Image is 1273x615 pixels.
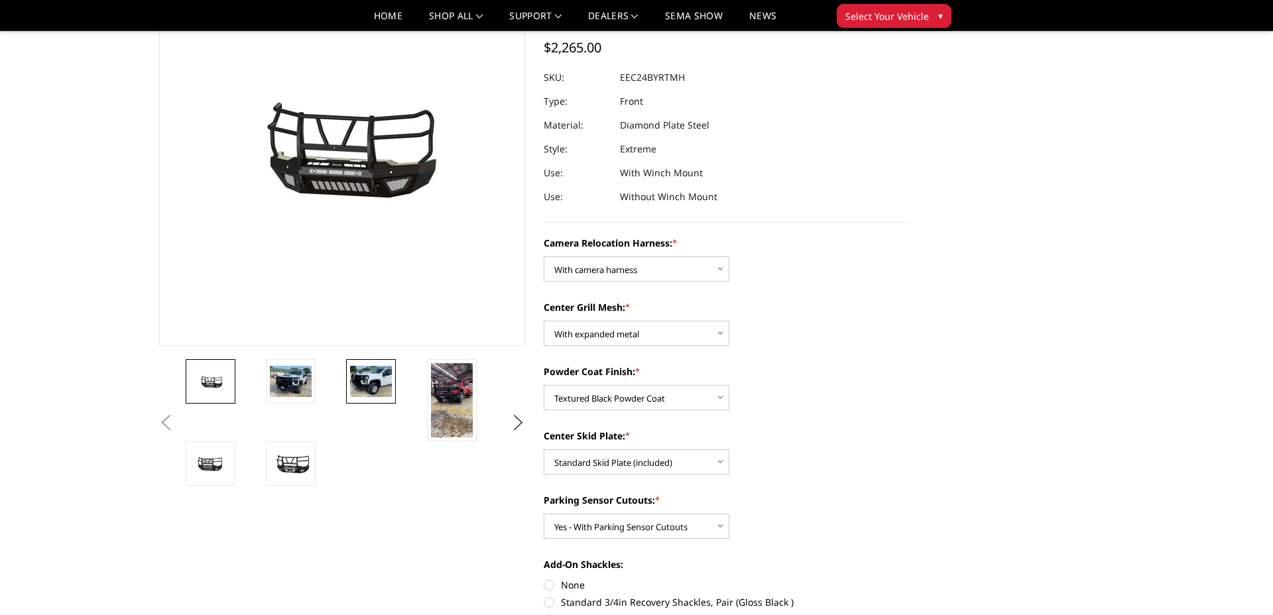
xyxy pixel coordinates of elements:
[544,66,610,89] dt: SKU:
[544,185,610,209] dt: Use:
[509,413,528,433] button: Next
[190,453,231,475] img: 2024-2026 Chevrolet 2500-3500 - T2 Series - Extreme Front Bumper (receiver or winch)
[620,185,717,209] dd: Without Winch Mount
[620,137,656,161] dd: Extreme
[544,595,910,609] label: Standard 3/4in Recovery Shackles, Pair (Gloss Black )
[350,366,392,397] img: 2024-2026 Chevrolet 2500-3500 - T2 Series - Extreme Front Bumper (receiver or winch)
[270,452,312,475] img: 2024-2026 Chevrolet 2500-3500 - T2 Series - Extreme Front Bumper (receiver or winch)
[544,429,910,443] label: Center Skid Plate:
[374,11,402,30] a: Home
[837,4,951,28] button: Select Your Vehicle
[938,9,943,23] span: ▾
[544,557,910,571] label: Add-On Shackles:
[156,413,176,433] button: Previous
[270,366,312,397] img: 2024-2026 Chevrolet 2500-3500 - T2 Series - Extreme Front Bumper (receiver or winch)
[190,372,231,391] img: 2024-2026 Chevrolet 2500-3500 - T2 Series - Extreme Front Bumper (receiver or winch)
[544,89,610,113] dt: Type:
[544,236,910,250] label: Camera Relocation Harness:
[620,89,643,113] dd: Front
[588,11,638,30] a: Dealers
[429,11,483,30] a: shop all
[620,66,685,89] dd: EEC24BYRTMH
[431,363,473,437] img: 2024-2026 Chevrolet 2500-3500 - T2 Series - Extreme Front Bumper (receiver or winch)
[845,9,929,23] span: Select Your Vehicle
[544,493,910,507] label: Parking Sensor Cutouts:
[749,11,776,30] a: News
[620,161,703,185] dd: With Winch Mount
[665,11,723,30] a: SEMA Show
[620,113,709,137] dd: Diamond Plate Steel
[544,300,910,314] label: Center Grill Mesh:
[509,11,562,30] a: Support
[544,578,910,592] label: None
[544,137,610,161] dt: Style:
[544,161,610,185] dt: Use:
[1207,551,1273,615] iframe: Chat Widget
[544,38,601,56] span: $2,265.00
[544,113,610,137] dt: Material:
[544,364,910,378] label: Powder Coat Finish:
